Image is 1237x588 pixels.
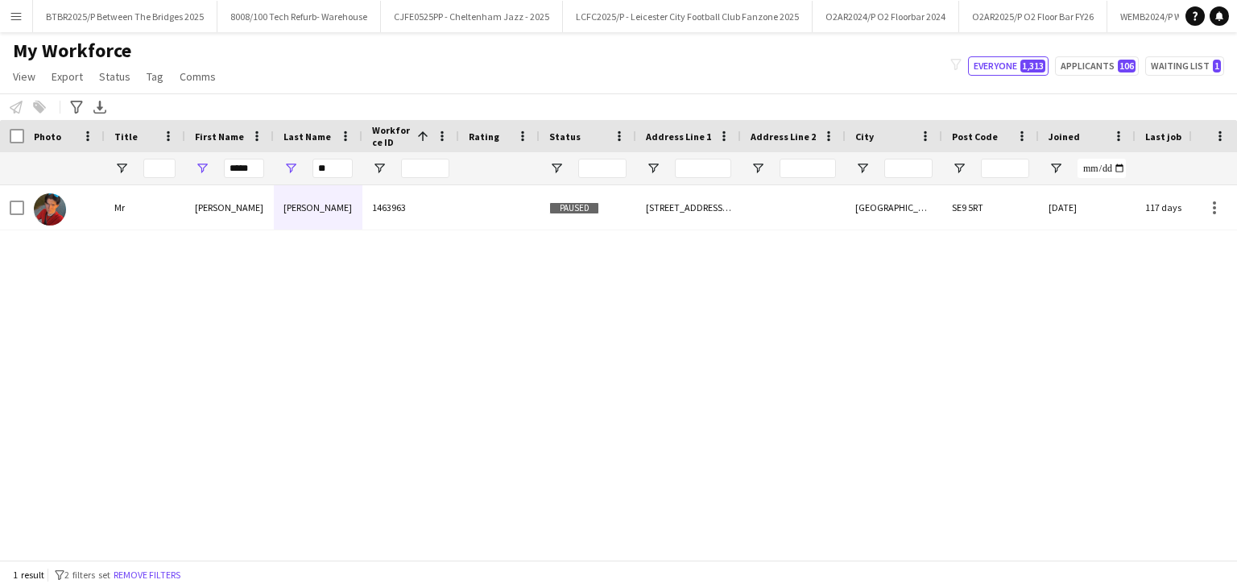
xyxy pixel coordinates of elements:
[646,130,711,143] span: Address Line 1
[884,159,933,178] input: City Filter Input
[563,1,813,32] button: LCFC2025/P - Leicester City Football Club Fanzone 2025
[751,161,765,176] button: Open Filter Menu
[362,185,459,230] div: 1463963
[67,97,86,117] app-action-btn: Advanced filters
[105,185,185,230] div: Mr
[1145,56,1224,76] button: Waiting list1
[968,56,1049,76] button: Everyone1,313
[217,1,381,32] button: 8008/100 Tech Refurb- Warehouse
[283,130,331,143] span: Last Name
[549,202,599,214] span: Paused
[646,161,660,176] button: Open Filter Menu
[312,159,353,178] input: Last Name Filter Input
[45,66,89,87] a: Export
[114,130,138,143] span: Title
[52,69,83,84] span: Export
[751,130,816,143] span: Address Line 2
[549,130,581,143] span: Status
[981,159,1029,178] input: Post Code Filter Input
[93,66,137,87] a: Status
[34,193,66,226] img: Aidan Byrne
[1049,161,1063,176] button: Open Filter Menu
[143,159,176,178] input: Title Filter Input
[846,185,942,230] div: [GEOGRAPHIC_DATA]
[1118,60,1136,72] span: 106
[1055,56,1139,76] button: Applicants106
[1213,60,1221,72] span: 1
[372,161,387,176] button: Open Filter Menu
[6,66,42,87] a: View
[13,69,35,84] span: View
[180,69,216,84] span: Comms
[274,185,362,230] div: [PERSON_NAME]
[195,161,209,176] button: Open Filter Menu
[1049,130,1080,143] span: Joined
[469,130,499,143] span: Rating
[855,130,874,143] span: City
[224,159,264,178] input: First Name Filter Input
[110,566,184,584] button: Remove filters
[855,161,870,176] button: Open Filter Menu
[283,161,298,176] button: Open Filter Menu
[1078,159,1126,178] input: Joined Filter Input
[140,66,170,87] a: Tag
[1020,60,1045,72] span: 1,313
[675,159,731,178] input: Address Line 1 Filter Input
[114,161,129,176] button: Open Filter Menu
[372,124,411,148] span: Workforce ID
[952,130,998,143] span: Post Code
[1145,130,1181,143] span: Last job
[34,130,61,143] span: Photo
[780,159,836,178] input: Address Line 2 Filter Input
[1136,185,1232,230] div: 117 days
[813,1,959,32] button: O2AR2024/P O2 Floorbar 2024
[1039,185,1136,230] div: [DATE]
[401,159,449,178] input: Workforce ID Filter Input
[381,1,563,32] button: CJFE0525PP - Cheltenham Jazz - 2025
[90,97,110,117] app-action-btn: Export XLSX
[952,161,966,176] button: Open Filter Menu
[195,130,244,143] span: First Name
[99,69,130,84] span: Status
[578,159,627,178] input: Status Filter Input
[942,185,1039,230] div: SE9 5RT
[959,1,1107,32] button: O2AR2025/P O2 Floor Bar FY26
[64,569,110,581] span: 2 filters set
[636,185,741,230] div: [STREET_ADDRESS][PERSON_NAME]
[185,185,274,230] div: [PERSON_NAME]
[173,66,222,87] a: Comms
[549,161,564,176] button: Open Filter Menu
[147,69,163,84] span: Tag
[33,1,217,32] button: BTBR2025/P Between The Bridges 2025
[13,39,131,63] span: My Workforce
